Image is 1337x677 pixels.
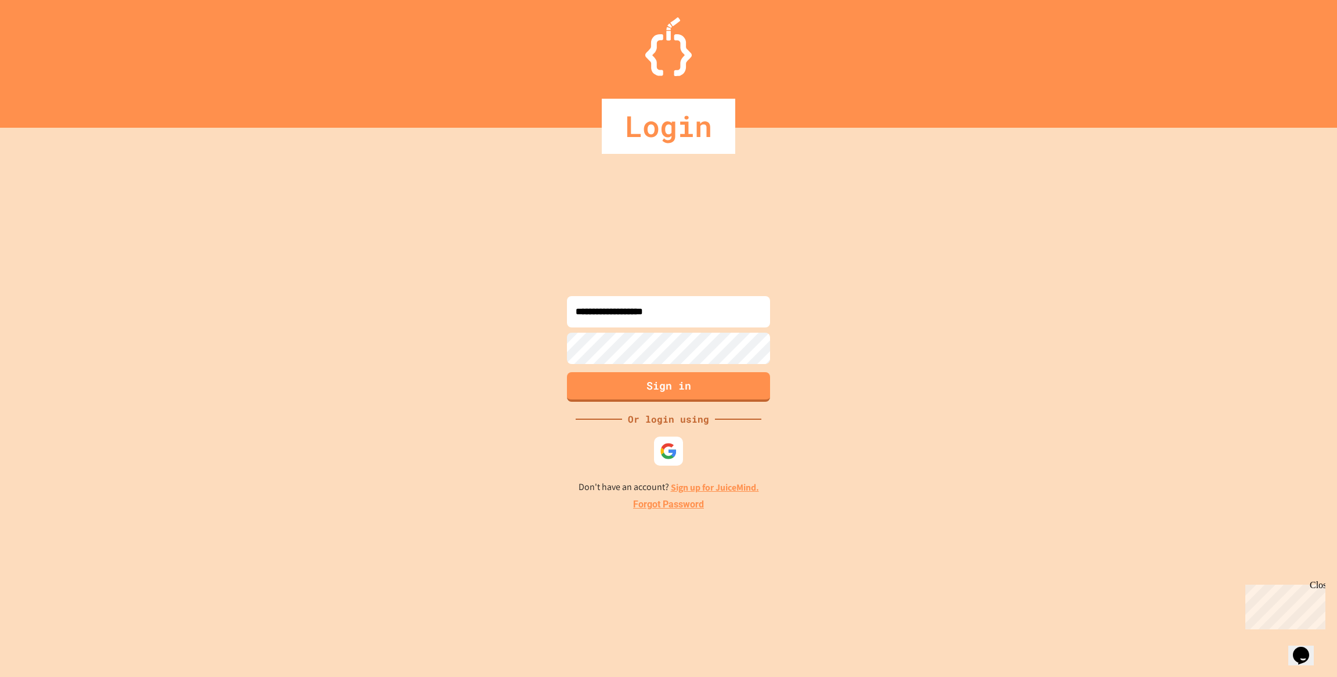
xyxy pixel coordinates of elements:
[5,5,80,74] div: Chat with us now!Close
[622,412,715,426] div: Or login using
[1288,631,1325,665] iframe: chat widget
[633,498,704,512] a: Forgot Password
[660,442,677,460] img: google-icon.svg
[602,99,735,154] div: Login
[671,481,759,494] a: Sign up for JuiceMind.
[567,372,770,402] button: Sign in
[1241,580,1325,629] iframe: chat widget
[645,17,692,76] img: Logo.svg
[579,480,759,495] p: Don't have an account?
